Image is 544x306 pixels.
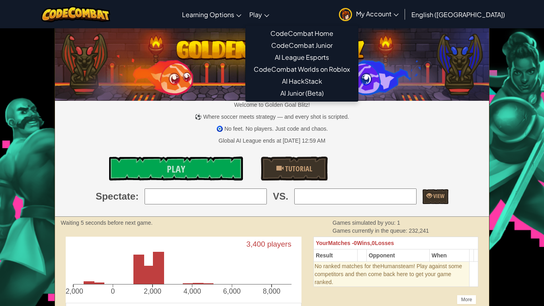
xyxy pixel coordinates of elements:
[357,240,372,246] span: Wins,
[178,4,245,25] a: Learning Options
[55,113,489,121] p: ⚽ Where soccer meets strategy — and every shot is scripted.
[261,157,328,180] a: Tutorial
[111,288,115,296] text: 0
[246,87,358,99] a: AI Junior (Beta)
[366,249,429,262] th: Opponent
[339,8,352,21] img: avatar
[167,163,185,175] span: Play
[335,2,403,27] a: My Account
[183,288,201,296] text: 4,000
[313,249,357,262] th: Result
[375,240,394,246] span: Losses
[246,63,358,75] a: CodeCombat Worlds on Roblox
[246,27,358,39] a: CodeCombat Home
[219,137,325,145] div: Global AI League ends at [DATE] 12:59 AM
[246,240,291,249] text: 3,400 players
[313,262,469,287] td: Humans
[429,249,470,262] th: When
[246,39,358,51] a: CodeCombat Junior
[409,228,429,234] span: 232,241
[246,51,358,63] a: AI League Esports
[356,10,399,18] span: My Account
[223,288,241,296] text: 6,000
[55,25,489,101] img: Golden Goal
[55,101,489,109] p: Welcome to Golden Goal Blitz!
[313,237,478,249] th: 0 0
[182,10,234,19] span: Learning Options
[397,220,400,226] span: 1
[249,10,262,19] span: Play
[61,220,153,226] strong: Waiting 5 seconds before next game.
[284,164,312,174] span: Tutorial
[135,190,139,203] span: :
[63,288,83,296] text: -2,000
[55,125,489,133] p: 🧿 No feet. No players. Just code and chaos.
[316,240,328,246] span: Your
[96,190,135,203] span: Spectate
[407,4,509,25] a: English ([GEOGRAPHIC_DATA])
[315,263,380,269] span: No ranked matches for the
[457,295,476,304] div: More
[315,263,462,285] span: team! Play against some competitors and then come back here to get your game ranked.
[245,4,273,25] a: Play
[333,220,397,226] span: Games simulated by you:
[333,228,409,234] span: Games currently in the queue:
[246,75,358,87] a: AI HackStack
[328,240,354,246] span: Matches -
[432,192,444,200] span: View
[144,288,161,296] text: 2,000
[263,288,280,296] text: 8,000
[411,10,505,19] span: English ([GEOGRAPHIC_DATA])
[41,6,111,22] img: CodeCombat logo
[273,190,288,203] span: VS.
